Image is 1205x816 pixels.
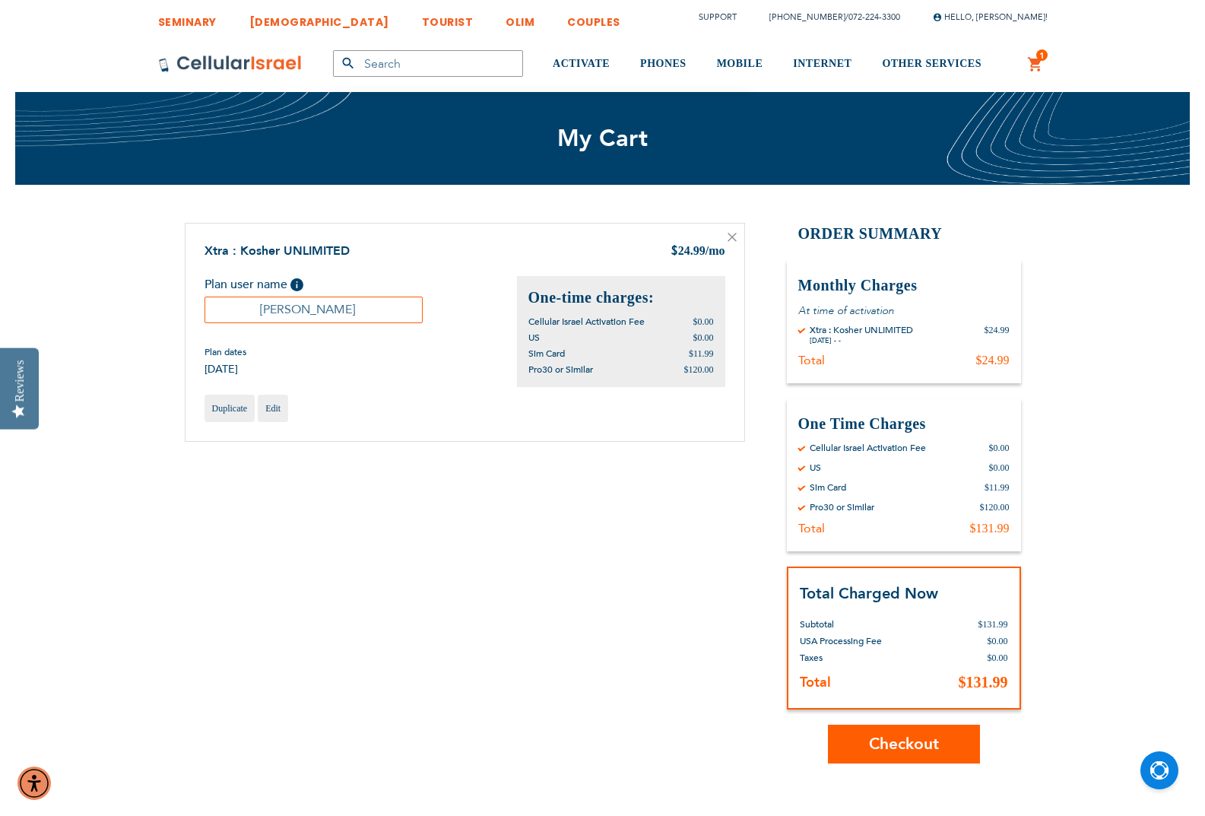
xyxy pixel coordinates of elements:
a: Duplicate [205,395,255,422]
span: My Cart [557,122,648,154]
span: $0.00 [693,316,714,327]
div: Total [798,353,825,368]
span: [DATE] [205,362,246,376]
div: Xtra : Kosher UNLIMITED [810,324,913,336]
div: $24.99 [985,324,1010,345]
div: Sim Card [810,481,846,494]
strong: Total Charged Now [800,583,938,604]
span: $ [671,243,678,261]
a: Edit [258,395,288,422]
h3: One Time Charges [798,414,1010,434]
img: Cellular Israel Logo [158,55,303,73]
span: OTHER SERVICES [882,58,981,69]
a: OLIM [506,4,534,32]
a: ACTIVATE [553,36,610,93]
div: $11.99 [985,481,1010,494]
span: /mo [706,244,725,257]
span: Pro30 or Similar [528,364,593,376]
span: Sim Card [528,348,565,360]
a: [PHONE_NUMBER] [769,11,845,23]
span: $11.99 [689,348,714,359]
input: Search [333,50,523,77]
div: [DATE] - - [810,336,913,345]
p: At time of activation [798,303,1010,318]
span: US [528,332,540,344]
th: Subtotal [800,605,930,633]
span: $0.00 [988,636,1008,646]
h2: Order Summary [787,223,1021,245]
span: $120.00 [684,364,714,375]
span: $0.00 [988,652,1008,663]
span: Plan user name [205,276,287,293]
a: PHONES [640,36,687,93]
div: $0.00 [989,462,1010,474]
a: COUPLES [567,4,620,32]
span: 1 [1039,49,1045,62]
h2: One-time charges: [528,287,714,308]
div: $0.00 [989,442,1010,454]
span: Duplicate [212,403,248,414]
span: INTERNET [793,58,851,69]
button: Checkout [828,725,980,764]
span: MOBILE [717,58,763,69]
span: Edit [265,403,281,414]
span: $0.00 [693,332,714,343]
span: USA Processing Fee [800,635,882,647]
a: Support [699,11,737,23]
span: ACTIVATE [553,58,610,69]
li: / [754,6,900,28]
a: TOURIST [422,4,474,32]
div: $24.99 [976,353,1010,368]
a: [DEMOGRAPHIC_DATA] [249,4,389,32]
a: MOBILE [717,36,763,93]
span: Hello, [PERSON_NAME]! [933,11,1048,23]
div: Total [798,521,825,536]
a: 1 [1027,56,1044,74]
h3: Monthly Charges [798,275,1010,296]
div: Pro30 or Similar [810,501,874,513]
div: 24.99 [671,243,725,261]
div: Cellular Israel Activation Fee [810,442,926,454]
span: $131.99 [978,619,1008,630]
a: Xtra : Kosher UNLIMITED [205,243,350,259]
span: Cellular Israel Activation Fee [528,316,645,328]
div: Accessibility Menu [17,767,51,800]
span: Plan dates [205,346,246,358]
span: $131.99 [959,674,1008,691]
th: Taxes [800,649,930,666]
strong: Total [800,673,831,692]
span: Checkout [869,733,939,755]
a: 072-224-3300 [848,11,900,23]
div: $131.99 [970,521,1010,536]
div: $120.00 [980,501,1010,513]
div: Reviews [13,360,27,402]
a: OTHER SERVICES [882,36,981,93]
span: PHONES [640,58,687,69]
a: INTERNET [793,36,851,93]
a: SEMINARY [158,4,217,32]
div: US [810,462,821,474]
span: Help [290,278,303,291]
